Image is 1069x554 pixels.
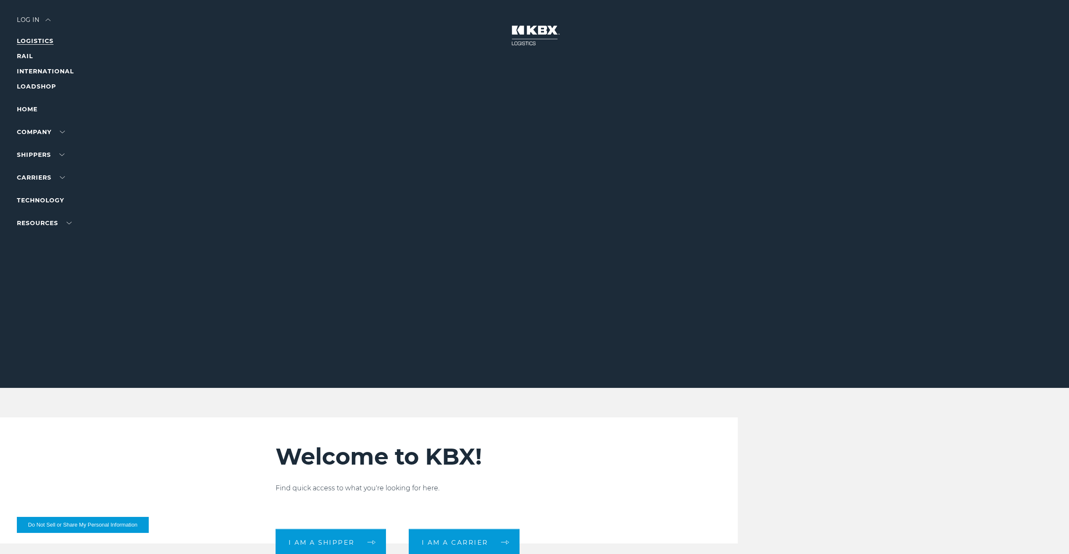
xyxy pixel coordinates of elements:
a: LOGISTICS [17,37,54,45]
span: I am a shipper [289,539,355,546]
a: Company [17,128,65,136]
a: Carriers [17,174,65,181]
a: RAIL [17,52,33,60]
img: arrow [46,19,51,21]
h2: Welcome to KBX! [276,443,757,471]
button: Do Not Sell or Share My Personal Information [17,517,149,533]
a: SHIPPERS [17,151,64,159]
a: Technology [17,196,64,204]
a: Home [17,105,38,113]
a: INTERNATIONAL [17,67,74,75]
p: Find quick access to what you're looking for here. [276,483,757,493]
a: RESOURCES [17,219,72,227]
a: LOADSHOP [17,83,56,90]
img: kbx logo [503,17,566,54]
div: Log in [17,17,51,29]
span: I am a carrier [422,539,488,546]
